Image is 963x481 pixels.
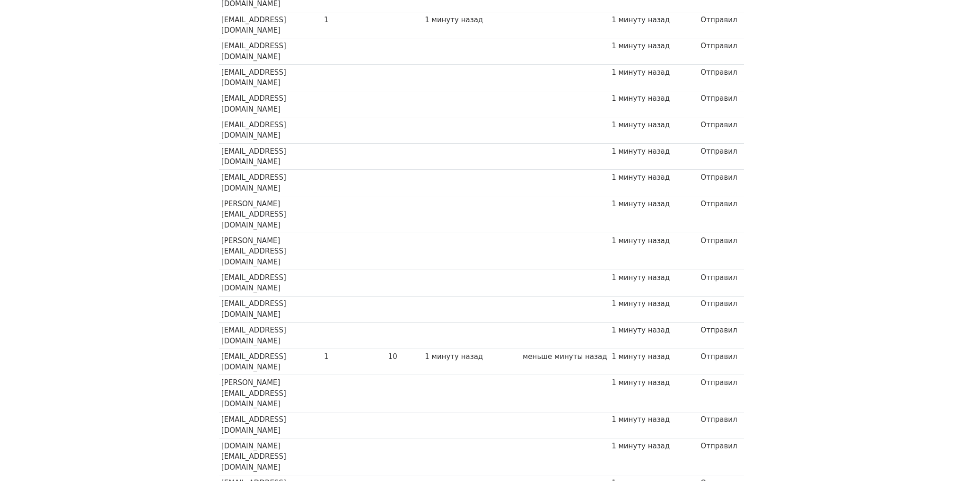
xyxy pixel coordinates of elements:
[425,16,483,24] font: 1 минуту назад
[425,352,483,361] font: 1 минуту назад
[700,121,737,129] font: Отправил
[612,68,670,77] font: 1 минуту назад
[700,442,737,450] font: Отправил
[612,352,670,361] font: 1 минуту назад
[700,236,737,245] font: Отправил
[700,378,737,387] font: Отправил
[612,200,670,208] font: 1 минуту назад
[324,352,329,361] font: 1
[221,236,286,266] font: [PERSON_NAME][EMAIL_ADDRESS][DOMAIN_NAME]
[612,326,670,334] font: 1 минуту назад
[523,352,607,361] font: меньше минуты назад
[221,173,286,192] font: [EMAIL_ADDRESS][DOMAIN_NAME]
[221,147,286,166] font: [EMAIL_ADDRESS][DOMAIN_NAME]
[700,94,737,103] font: Отправил
[612,42,670,50] font: 1 минуту назад
[700,42,737,50] font: Отправил
[612,442,670,450] font: 1 минуту назад
[700,68,737,77] font: Отправил
[221,442,286,472] font: [DOMAIN_NAME][EMAIL_ADDRESS][DOMAIN_NAME]
[221,16,286,35] font: [EMAIL_ADDRESS][DOMAIN_NAME]
[612,415,670,424] font: 1 минуту назад
[700,415,737,424] font: Отправил
[612,378,670,387] font: 1 минуту назад
[612,16,670,24] font: 1 минуту назад
[221,121,286,140] font: [EMAIL_ADDRESS][DOMAIN_NAME]
[612,94,670,103] font: 1 минуту назад
[221,200,286,229] font: [PERSON_NAME][EMAIL_ADDRESS][DOMAIN_NAME]
[221,326,286,345] font: [EMAIL_ADDRESS][DOMAIN_NAME]
[221,94,286,114] font: [EMAIL_ADDRESS][DOMAIN_NAME]
[221,273,286,293] font: [EMAIL_ADDRESS][DOMAIN_NAME]
[388,352,397,361] font: 10
[612,147,670,156] font: 1 минуту назад
[612,236,670,245] font: 1 минуту назад
[700,352,737,361] font: Отправил
[221,352,286,372] font: [EMAIL_ADDRESS][DOMAIN_NAME]
[700,200,737,208] font: Отправил
[916,436,963,481] iframe: Chat Widget
[700,273,737,282] font: Отправил
[700,299,737,308] font: Отправил
[700,173,737,182] font: Отправил
[612,121,670,129] font: 1 минуту назад
[612,173,670,182] font: 1 минуту назад
[700,326,737,334] font: Отправил
[221,299,286,319] font: [EMAIL_ADDRESS][DOMAIN_NAME]
[324,16,329,24] font: 1
[700,16,737,24] font: Отправил
[221,42,286,61] font: [EMAIL_ADDRESS][DOMAIN_NAME]
[221,378,286,408] font: [PERSON_NAME][EMAIL_ADDRESS][DOMAIN_NAME]
[612,299,670,308] font: 1 минуту назад
[612,273,670,282] font: 1 минуту назад
[700,147,737,156] font: Отправил
[221,415,286,435] font: [EMAIL_ADDRESS][DOMAIN_NAME]
[221,68,286,87] font: [EMAIL_ADDRESS][DOMAIN_NAME]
